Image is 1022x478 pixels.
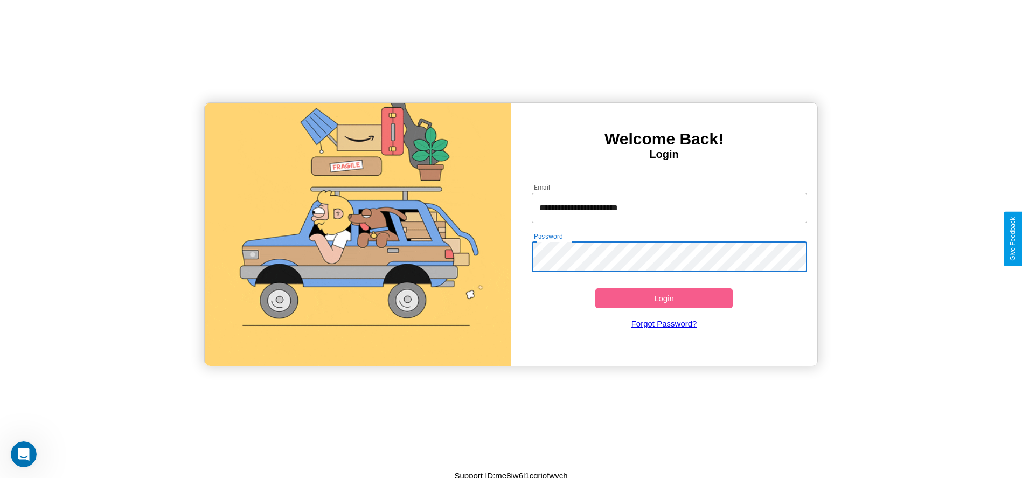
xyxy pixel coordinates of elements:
img: gif [205,103,511,366]
button: Login [595,288,733,308]
label: Password [534,232,562,241]
div: Give Feedback [1009,217,1017,261]
iframe: Intercom live chat [11,441,37,467]
label: Email [534,183,551,192]
h4: Login [511,148,817,161]
h3: Welcome Back! [511,130,817,148]
a: Forgot Password? [526,308,802,339]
